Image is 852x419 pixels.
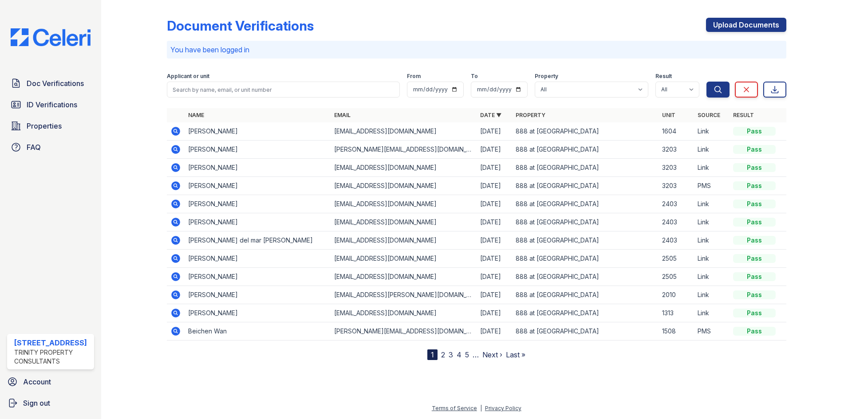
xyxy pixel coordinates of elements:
[694,159,730,177] td: Link
[477,231,512,250] td: [DATE]
[441,350,445,359] a: 2
[477,268,512,286] td: [DATE]
[331,213,477,231] td: [EMAIL_ADDRESS][DOMAIN_NAME]
[694,322,730,341] td: PMS
[659,286,694,304] td: 2010
[185,231,331,250] td: [PERSON_NAME] del mar [PERSON_NAME]
[659,122,694,141] td: 1604
[477,250,512,268] td: [DATE]
[7,74,94,92] a: Doc Verifications
[694,250,730,268] td: Link
[477,195,512,213] td: [DATE]
[331,141,477,159] td: [PERSON_NAME][EMAIL_ADDRESS][DOMAIN_NAME]
[477,177,512,195] td: [DATE]
[659,268,694,286] td: 2505
[512,304,658,322] td: 888 at [GEOGRAPHIC_DATA]
[4,373,98,391] a: Account
[659,177,694,195] td: 3203
[480,112,501,118] a: Date ▼
[465,350,469,359] a: 5
[477,141,512,159] td: [DATE]
[733,163,776,172] div: Pass
[659,141,694,159] td: 3203
[512,268,658,286] td: 888 at [GEOGRAPHIC_DATA]
[485,405,521,411] a: Privacy Policy
[512,122,658,141] td: 888 at [GEOGRAPHIC_DATA]
[27,78,84,89] span: Doc Verifications
[4,394,98,412] button: Sign out
[535,73,558,80] label: Property
[482,350,502,359] a: Next ›
[733,290,776,299] div: Pass
[7,138,94,156] a: FAQ
[516,112,545,118] a: Property
[733,272,776,281] div: Pass
[733,112,754,118] a: Result
[185,268,331,286] td: [PERSON_NAME]
[659,195,694,213] td: 2403
[733,181,776,190] div: Pass
[512,159,658,177] td: 888 at [GEOGRAPHIC_DATA]
[477,213,512,231] td: [DATE]
[432,405,477,411] a: Terms of Service
[506,350,525,359] a: Last »
[185,177,331,195] td: [PERSON_NAME]
[655,73,672,80] label: Result
[185,159,331,177] td: [PERSON_NAME]
[477,122,512,141] td: [DATE]
[457,350,461,359] a: 4
[4,28,98,46] img: CE_Logo_Blue-a8612792a0a2168367f1c8372b55b34899dd931a85d93a1a3d3e32e68fde9ad4.png
[167,82,400,98] input: Search by name, email, or unit number
[331,122,477,141] td: [EMAIL_ADDRESS][DOMAIN_NAME]
[477,286,512,304] td: [DATE]
[185,122,331,141] td: [PERSON_NAME]
[331,322,477,341] td: [PERSON_NAME][EMAIL_ADDRESS][DOMAIN_NAME]
[185,141,331,159] td: [PERSON_NAME]
[334,112,351,118] a: Email
[185,195,331,213] td: [PERSON_NAME]
[694,304,730,322] td: Link
[471,73,478,80] label: To
[659,159,694,177] td: 3203
[331,195,477,213] td: [EMAIL_ADDRESS][DOMAIN_NAME]
[659,322,694,341] td: 1508
[733,218,776,227] div: Pass
[694,286,730,304] td: Link
[185,250,331,268] td: [PERSON_NAME]
[7,96,94,114] a: ID Verifications
[170,44,783,55] p: You have been logged in
[7,117,94,135] a: Properties
[427,349,438,360] div: 1
[185,304,331,322] td: [PERSON_NAME]
[185,322,331,341] td: Beichen Wan
[512,286,658,304] td: 888 at [GEOGRAPHIC_DATA]
[23,376,51,387] span: Account
[14,348,91,366] div: Trinity Property Consultants
[512,322,658,341] td: 888 at [GEOGRAPHIC_DATA]
[733,236,776,245] div: Pass
[27,99,77,110] span: ID Verifications
[167,73,209,80] label: Applicant or unit
[331,250,477,268] td: [EMAIL_ADDRESS][DOMAIN_NAME]
[477,304,512,322] td: [DATE]
[659,250,694,268] td: 2505
[331,286,477,304] td: [EMAIL_ADDRESS][PERSON_NAME][DOMAIN_NAME]
[512,231,658,250] td: 888 at [GEOGRAPHIC_DATA]
[706,18,786,32] a: Upload Documents
[473,349,479,360] span: …
[512,250,658,268] td: 888 at [GEOGRAPHIC_DATA]
[407,73,421,80] label: From
[733,200,776,208] div: Pass
[733,254,776,263] div: Pass
[694,268,730,286] td: Link
[733,327,776,336] div: Pass
[694,195,730,213] td: Link
[477,159,512,177] td: [DATE]
[331,177,477,195] td: [EMAIL_ADDRESS][DOMAIN_NAME]
[662,112,675,118] a: Unit
[27,121,62,131] span: Properties
[27,142,41,153] span: FAQ
[188,112,204,118] a: Name
[331,159,477,177] td: [EMAIL_ADDRESS][DOMAIN_NAME]
[733,309,776,317] div: Pass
